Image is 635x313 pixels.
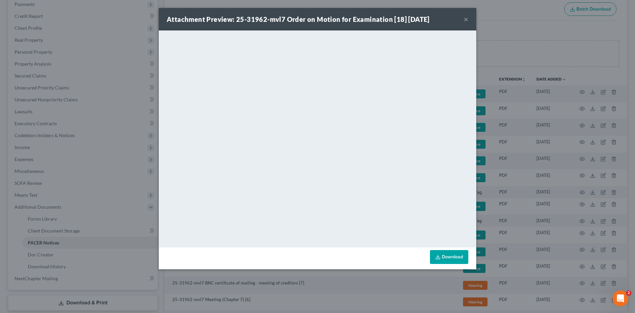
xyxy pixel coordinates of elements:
iframe: Intercom live chat [613,290,628,306]
iframe: <object ng-attr-data='[URL][DOMAIN_NAME]' type='application/pdf' width='100%' height='650px'></ob... [159,30,476,246]
a: Download [430,250,468,264]
span: 2 [626,290,631,296]
button: × [464,15,468,23]
strong: Attachment Preview: 25-31962-mvl7 Order on Motion for Examination [18] [DATE] [167,15,430,23]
